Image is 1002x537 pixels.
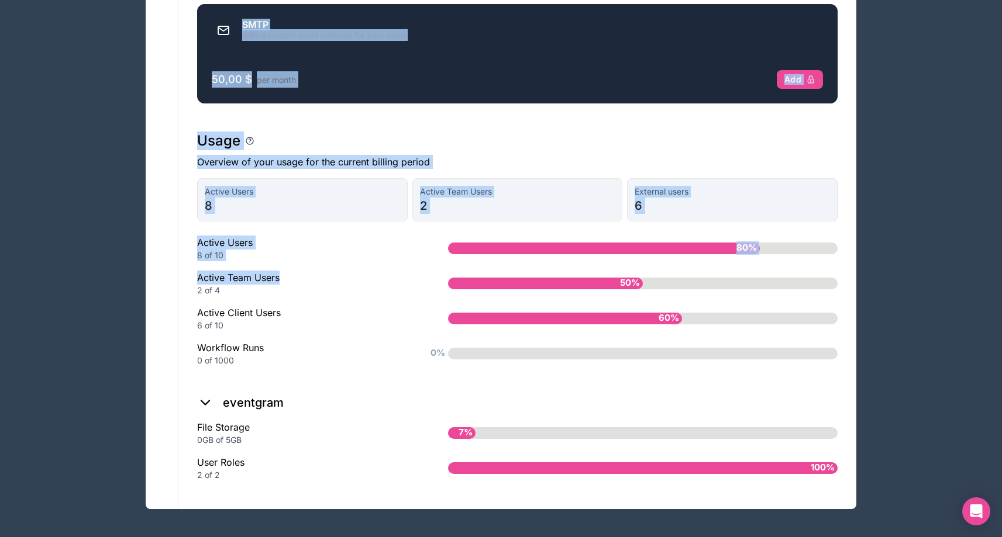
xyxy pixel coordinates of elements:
h1: Usage [197,131,240,150]
div: 0GB of 5GB [197,434,411,446]
span: Active Team Users [420,186,615,198]
span: 60% [656,309,682,328]
span: 0% [428,344,448,363]
button: Add [777,70,823,89]
div: 2 of 2 [197,469,411,481]
span: Active Users [205,186,400,198]
span: 80% [734,238,760,258]
div: 2 of 4 [197,285,411,296]
span: 8 [205,198,400,214]
h2: eventgram [223,394,284,411]
div: 6 of 10 [197,320,411,331]
div: Add [784,74,815,85]
div: Active Team Users [197,271,411,296]
span: 50,00 $ [212,73,252,85]
div: Open Intercom Messenger [962,497,990,525]
span: 6 [635,198,830,214]
div: File Storage [197,420,411,446]
span: per month [257,75,296,85]
span: 2 [420,198,615,214]
div: Add a custom email address for your team [242,29,405,41]
p: Overview of your usage for the current billing period [197,155,838,169]
div: Active Client Users [197,306,411,331]
div: User Roles [197,455,411,481]
div: SMTP [242,20,405,29]
div: 8 of 10 [197,250,411,261]
div: Workflow Runs [197,341,411,366]
span: 7% [456,423,476,442]
span: External users [635,186,830,198]
span: 100% [808,458,838,477]
span: 50% [617,273,643,293]
div: Active Users [197,235,411,261]
div: 0 of 1000 [197,355,411,366]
